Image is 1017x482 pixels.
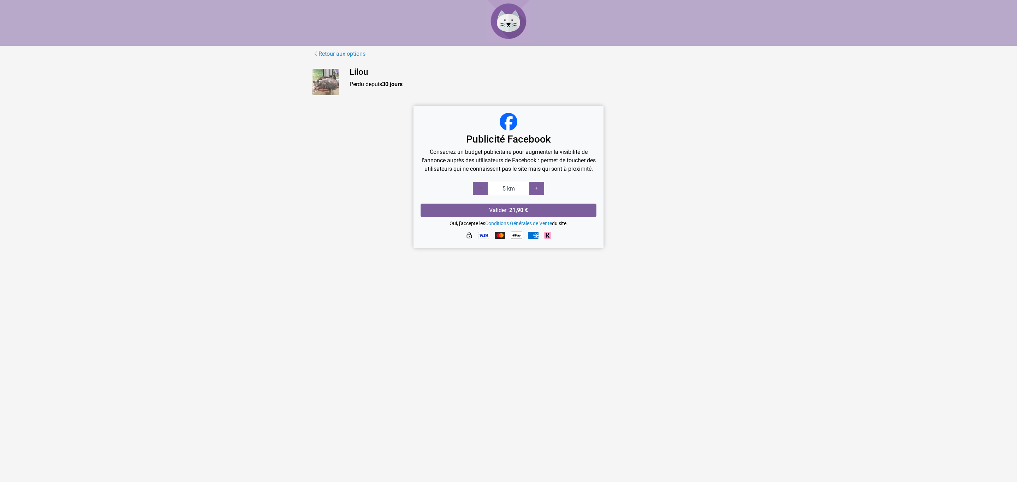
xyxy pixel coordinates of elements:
a: Retour aux options [313,49,366,59]
p: Consacrez un budget publicitaire pour augmenter la visibilité de l'annonce auprès des utilisateur... [421,148,596,173]
img: Mastercard [495,232,505,239]
img: HTTPS : paiement sécurisé [466,232,473,239]
img: Apple Pay [511,230,522,241]
a: Conditions Générales de Vente [485,221,552,226]
p: Perdu depuis [350,80,704,89]
button: Valider ·21,90 € [421,204,596,217]
strong: 30 jours [382,81,403,88]
img: facebook_logo_320x320.png [500,113,517,131]
h4: Lilou [350,67,704,77]
h3: Publicité Facebook [421,133,596,145]
strong: 21,90 € [509,207,528,213]
img: Visa [478,232,489,239]
small: Oui, j'accepte les du site. [450,221,568,226]
img: Klarna [544,232,551,239]
img: American Express [528,232,539,239]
